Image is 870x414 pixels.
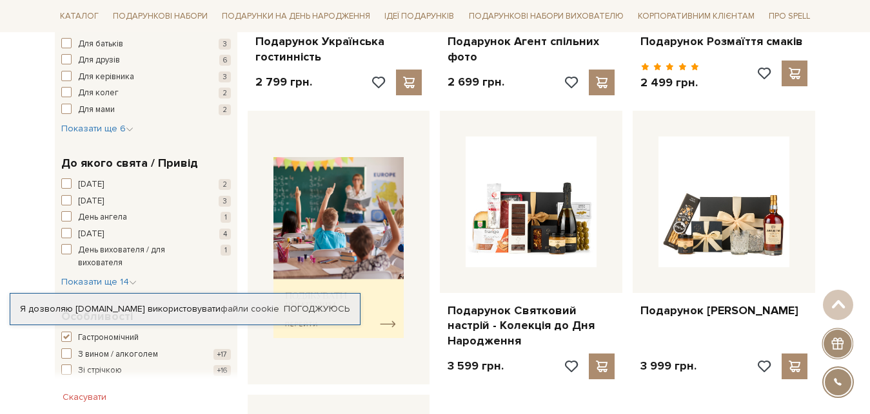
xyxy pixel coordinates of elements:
[284,303,350,315] a: Погоджуюсь
[61,364,231,377] button: Зі стрічкою +16
[55,387,114,408] button: Скасувати
[221,245,231,256] span: 1
[78,38,123,51] span: Для батьків
[61,332,231,344] button: Гастрономічний
[448,34,615,64] a: Подарунок Агент спільних фото
[61,122,133,135] button: Показати ще 6
[219,104,231,115] span: 2
[78,364,122,377] span: Зі стрічкою
[78,178,104,191] span: [DATE]
[219,55,231,66] span: 6
[217,6,375,26] a: Подарунки на День народження
[255,75,312,89] p: 2 799 грн.
[640,359,697,373] p: 3 999 грн.
[61,38,231,51] button: Для батьків 3
[448,359,504,373] p: 3 599 грн.
[219,196,231,207] span: 3
[78,211,127,224] span: День ангела
[219,88,231,99] span: 2
[78,71,134,84] span: Для керівника
[61,195,231,208] button: [DATE] 3
[640,75,699,90] p: 2 499 грн.
[78,87,119,100] span: Для колег
[78,54,120,67] span: Для друзів
[61,348,231,361] button: З вином / алкоголем +17
[61,211,231,224] button: День ангела 1
[61,104,231,117] button: Для мами 2
[78,348,158,361] span: З вином / алкоголем
[61,276,137,288] button: Показати ще 14
[764,6,815,26] a: Про Spell
[219,179,231,190] span: 2
[78,195,104,208] span: [DATE]
[61,123,133,134] span: Показати ще 6
[640,303,807,318] a: Подарунок [PERSON_NAME]
[61,54,231,67] button: Для друзів 6
[448,303,615,348] a: Подарунок Святковий настрій - Колекція до Дня Народження
[78,244,195,269] span: День вихователя / для вихователя
[108,6,213,26] a: Подарункові набори
[379,6,459,26] a: Ідеї подарунків
[78,228,104,241] span: [DATE]
[55,6,104,26] a: Каталог
[61,228,231,241] button: [DATE] 4
[273,157,404,338] img: banner
[219,229,231,240] span: 4
[633,5,760,27] a: Корпоративним клієнтам
[219,71,231,82] span: 3
[61,87,231,100] button: Для колег 2
[640,34,807,49] a: Подарунок Розмаїття смаків
[221,303,279,314] a: файли cookie
[61,276,137,287] span: Показати ще 14
[448,75,504,89] p: 2 699 грн.
[10,303,360,315] div: Я дозволяю [DOMAIN_NAME] використовувати
[61,155,198,172] span: До якого свята / Привід
[61,178,231,191] button: [DATE] 2
[219,39,231,50] span: 3
[78,332,139,344] span: Гастрономічний
[61,244,231,269] button: День вихователя / для вихователя 1
[221,212,231,223] span: 1
[464,5,629,27] a: Подарункові набори вихователю
[213,349,231,360] span: +17
[78,104,115,117] span: Для мами
[213,365,231,376] span: +16
[61,71,231,84] button: Для керівника 3
[255,34,422,64] a: Подарунок Українська гостинність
